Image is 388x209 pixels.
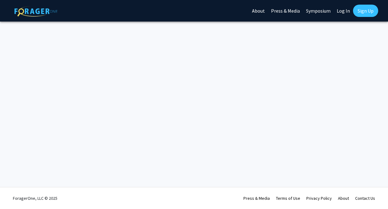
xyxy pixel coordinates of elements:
a: Terms of Use [276,195,300,201]
a: Privacy Policy [306,195,332,201]
a: Contact Us [355,195,375,201]
a: Sign Up [353,5,378,17]
img: ForagerOne Logo [14,6,57,17]
a: Press & Media [243,195,270,201]
a: About [338,195,349,201]
div: ForagerOne, LLC © 2025 [13,187,57,209]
